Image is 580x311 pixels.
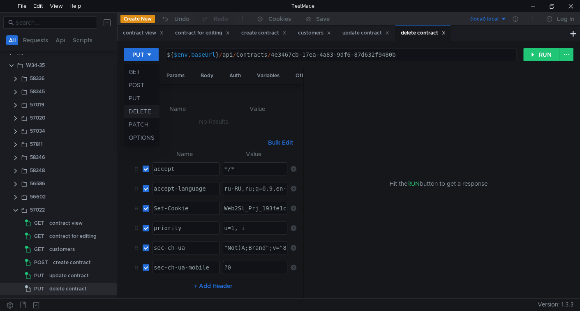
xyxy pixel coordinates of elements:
li: DELETE [124,105,159,118]
li: GET [124,65,159,78]
li: PUT [124,92,159,105]
li: POST [124,78,159,92]
li: PATCH [124,118,159,131]
li: OPTIONS [124,131,159,144]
